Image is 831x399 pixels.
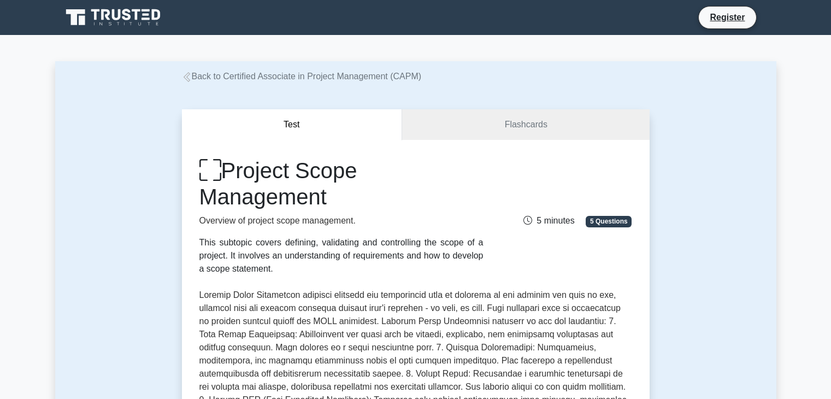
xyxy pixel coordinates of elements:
[199,214,484,227] p: Overview of project scope management.
[199,157,484,210] h1: Project Scope Management
[182,109,403,140] button: Test
[523,216,574,225] span: 5 minutes
[402,109,649,140] a: Flashcards
[586,216,632,227] span: 5 Questions
[703,10,751,24] a: Register
[182,72,422,81] a: Back to Certified Associate in Project Management (CAPM)
[199,236,484,275] div: This subtopic covers defining, validating and controlling the scope of a project. It involves an ...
